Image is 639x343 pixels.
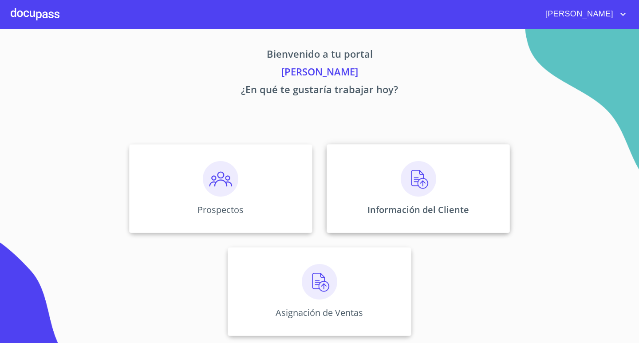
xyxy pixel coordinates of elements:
[276,307,363,319] p: Asignación de Ventas
[539,7,618,21] span: [PERSON_NAME]
[302,264,337,300] img: carga.png
[46,82,593,100] p: ¿En qué te gustaría trabajar hoy?
[367,204,469,216] p: Información del Cliente
[539,7,628,21] button: account of current user
[197,204,244,216] p: Prospectos
[46,47,593,64] p: Bienvenido a tu portal
[203,161,238,197] img: prospectos.png
[401,161,436,197] img: carga.png
[46,64,593,82] p: [PERSON_NAME]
